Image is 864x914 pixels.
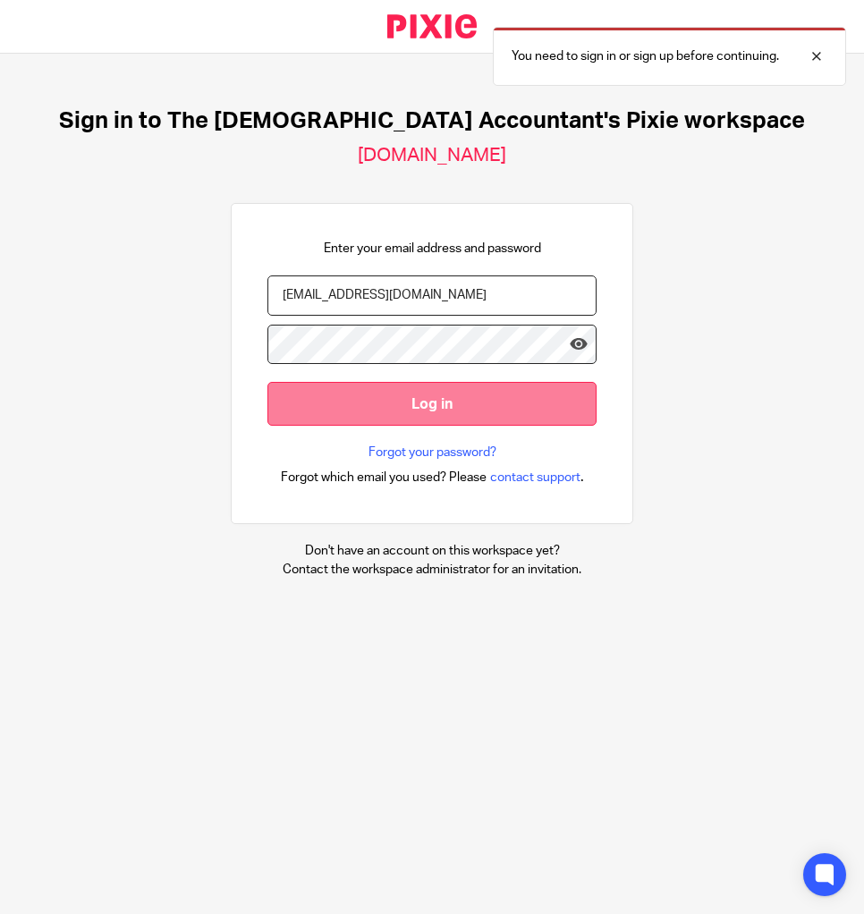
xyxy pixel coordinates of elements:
[358,144,506,167] h2: [DOMAIN_NAME]
[490,469,580,487] span: contact support
[324,240,541,258] p: Enter your email address and password
[59,107,805,135] h1: Sign in to The [DEMOGRAPHIC_DATA] Accountant's Pixie workspace
[267,382,597,426] input: Log in
[283,561,581,579] p: Contact the workspace administrator for an invitation.
[267,275,597,316] input: name@example.com
[283,542,581,560] p: Don't have an account on this workspace yet?
[281,467,584,487] div: .
[512,47,779,65] p: You need to sign in or sign up before continuing.
[281,469,487,487] span: Forgot which email you used? Please
[368,444,496,461] a: Forgot your password?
